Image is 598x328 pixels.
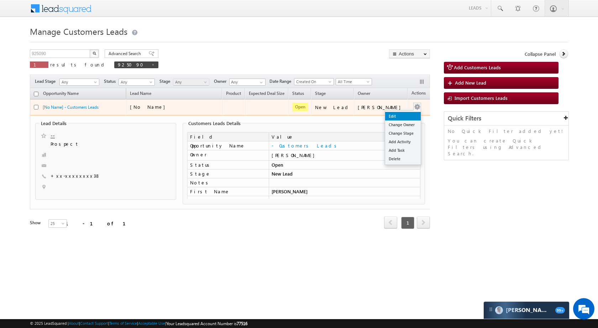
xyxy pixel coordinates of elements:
a: Contact Support [80,321,108,326]
span: Created On [294,79,331,85]
div: Chat with us now [37,37,120,47]
legend: Lead Details [39,120,68,126]
span: Import Customers Leads [455,95,508,101]
span: Advanced Search [109,50,143,57]
a: Expected Deal Size [245,90,288,99]
span: Prospect [51,141,136,148]
span: Lead Name [126,90,155,99]
span: results found [50,61,107,68]
input: Type to Search [229,79,266,86]
td: New Lead [269,170,420,178]
em: Start Chat [97,219,129,228]
span: Status [104,78,119,85]
td: Owner [187,150,269,161]
div: 1 - 1 of 1 [65,219,134,227]
span: 925090 [118,61,148,68]
a: Add Activity [385,138,421,146]
span: Owner [358,91,370,96]
a: Acceptable Use [138,321,165,326]
span: Any [60,79,97,85]
span: Lead Stage [35,78,58,85]
a: Terms of Service [109,321,137,326]
td: Opportunity ID [187,196,269,205]
span: 77516 [237,321,247,326]
span: Expected Deal Size [249,91,284,96]
td: Notes [187,178,269,187]
span: 1 [33,61,45,68]
a: Change Owner [385,120,421,129]
a: Stage [311,90,329,99]
span: Your Leadsquared Account Number is [166,321,247,326]
span: Open [292,103,308,111]
a: Any [59,79,99,86]
a: Show All Items [256,79,265,86]
span: Manage Customers Leads [30,26,127,37]
span: Opportunity Name [43,91,79,96]
span: Stage [315,91,326,96]
span: 99+ [555,307,565,313]
span: Product [226,91,241,96]
span: +xx-xxxxxxxx38 [51,173,100,180]
td: Opportunity Name [187,141,269,150]
a: Any [173,79,209,86]
td: Value [269,132,420,141]
div: [PERSON_NAME] [272,152,418,158]
a: Opportunity Name [40,90,82,99]
div: Minimize live chat window [117,4,134,21]
p: No Quick Filter added yet! [448,128,565,134]
span: Any [173,79,207,85]
div: Show [30,220,43,226]
td: Field [187,132,269,141]
a: prev [384,217,397,228]
span: 25 [49,220,68,227]
a: Add Task [385,146,421,155]
span: Collapse Panel [525,51,556,57]
img: Search [93,52,96,55]
a: Status [289,90,308,99]
a: Any [119,79,155,86]
span: © 2025 LeadSquared | | | | | [30,320,247,327]
span: Date Range [269,78,294,85]
span: Stage [159,78,173,85]
a: - Customers Leads [272,143,339,149]
span: Owner [214,78,229,85]
span: Add Customers Leads [454,64,501,70]
a: About [69,321,79,326]
div: [PERSON_NAME] [358,104,404,111]
a: Change Stage [385,129,421,138]
span: [No Name] [130,104,169,110]
span: 1 [401,217,414,229]
textarea: Type your message and hit 'Enter' [9,66,130,213]
div: New Lead [315,104,351,111]
span: All Time [336,79,370,85]
td: Status [187,161,269,170]
a: -- [51,132,55,139]
span: Actions [408,89,429,98]
td: [PERSON_NAME] [269,187,420,196]
a: Created On [294,78,334,85]
p: You can create Quick Filters using Advanced Search. [448,138,565,157]
img: d_60004797649_company_0_60004797649 [12,37,30,47]
span: Any [119,79,153,85]
td: 925090 [269,196,420,205]
a: Edit [385,112,421,120]
input: Check all records [34,92,38,96]
button: Actions [389,49,430,58]
a: next [417,217,430,228]
a: 25 [48,219,67,228]
div: Quick Filters [444,112,568,125]
legend: Customers Leads Details [187,120,242,126]
span: Add New Lead [455,80,486,86]
td: First Name [187,187,269,196]
a: [No Name] - Customers Leads [43,104,99,110]
a: All Time [336,78,372,85]
a: Delete [385,155,421,163]
div: carter-dragCarter[PERSON_NAME]99+ [483,301,570,319]
td: Open [269,161,420,170]
td: Stage [187,170,269,178]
